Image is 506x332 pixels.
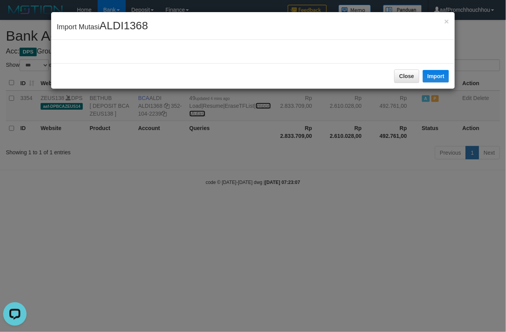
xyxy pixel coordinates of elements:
button: Close [444,17,449,25]
button: Open LiveChat chat widget [3,3,27,27]
button: Import [423,70,449,82]
button: Close [394,70,419,83]
span: ALDI1368 [100,20,148,32]
span: × [444,17,449,26]
span: Import Mutasi [57,23,148,31]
